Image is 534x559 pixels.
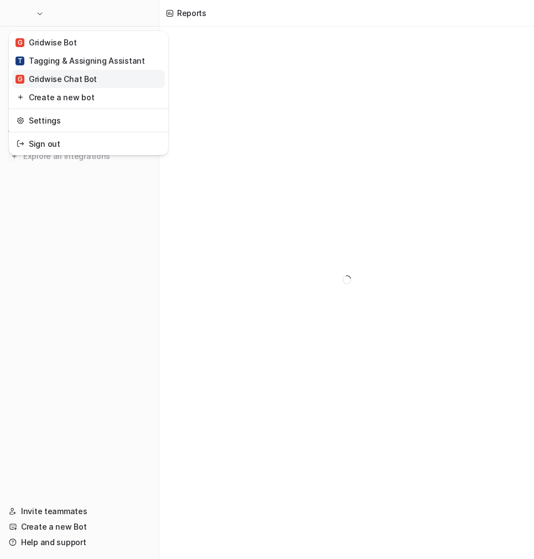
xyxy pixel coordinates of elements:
span: T [15,57,24,65]
span: G [15,75,24,84]
a: Create a new bot [12,88,165,106]
img: reset [17,115,24,126]
div: Gridwise Bot [15,37,77,48]
a: Sign out [12,135,165,153]
div: Gridwise Chat Bot [15,73,97,85]
img: reset [17,138,24,150]
a: Settings [12,111,165,130]
span: G [15,38,24,47]
div: Tagging & Assigning Assistant [15,55,145,66]
img: reset [17,91,24,103]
